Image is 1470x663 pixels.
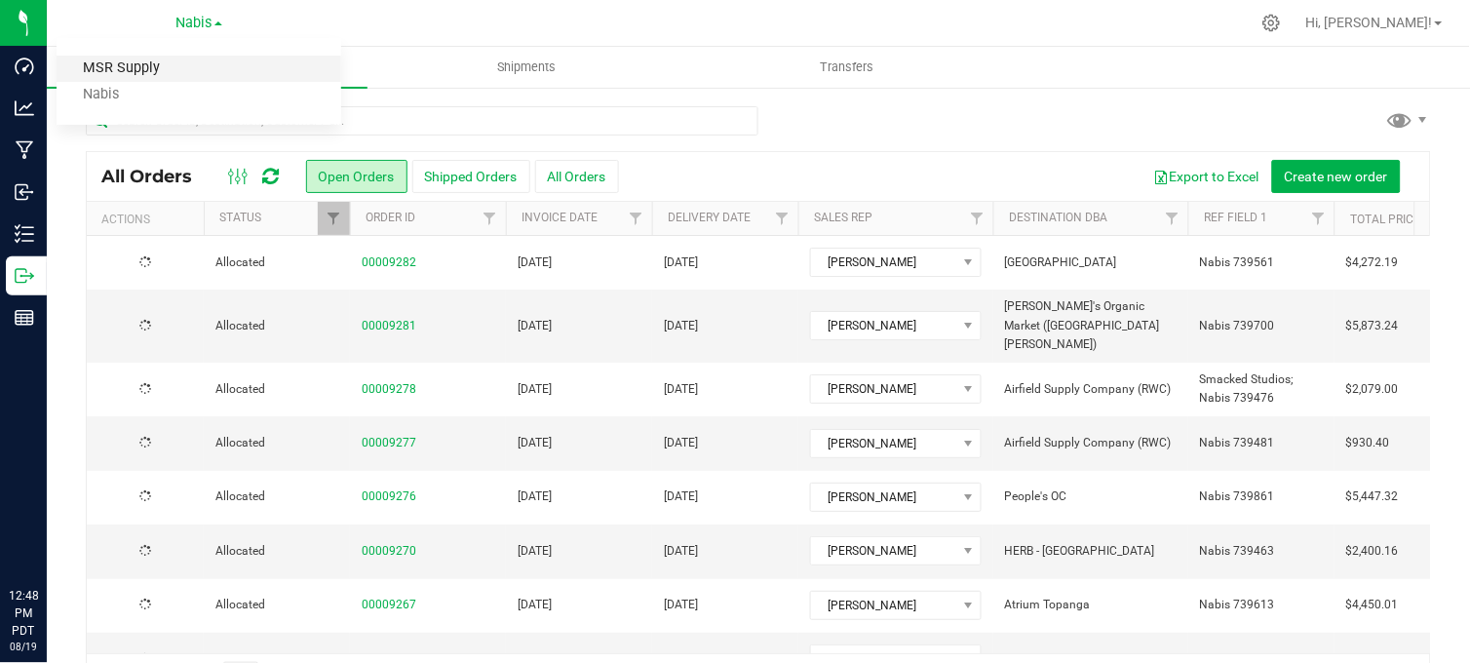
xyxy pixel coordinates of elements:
a: 00009277 [362,434,416,452]
button: All Orders [535,160,619,193]
span: Nabis 739613 [1200,596,1275,614]
span: HERB - [GEOGRAPHIC_DATA] [1005,542,1177,561]
span: $2,400.16 [1346,542,1399,561]
a: Status [219,211,261,224]
a: Total Price [1350,213,1420,226]
span: All Orders [101,166,212,187]
span: [DATE] [664,434,698,452]
span: $4,450.01 [1346,596,1399,614]
span: [DATE] [518,542,552,561]
a: Filter [1156,202,1188,235]
span: Nabis 739481 [1200,434,1275,452]
a: Transfers [687,47,1008,88]
span: Allocated [215,253,338,272]
span: $4,272.19 [1346,253,1399,272]
span: Allocated [215,380,338,399]
a: Sales Rep [814,211,872,224]
span: [PERSON_NAME] [811,249,956,276]
button: Open Orders [306,160,407,193]
span: [DATE] [518,317,552,335]
a: Filter [961,202,993,235]
inline-svg: Dashboard [15,57,34,76]
span: Nabis [176,15,213,31]
p: 08/19 [9,640,38,654]
span: [PERSON_NAME] [811,375,956,403]
a: MSR Supply [57,56,341,82]
button: Shipped Orders [412,160,530,193]
a: Filter [766,202,798,235]
span: [DATE] [664,542,698,561]
span: [DATE] [518,253,552,272]
span: [PERSON_NAME] [811,537,956,565]
span: Allocated [215,596,338,614]
span: [DATE] [664,317,698,335]
span: [GEOGRAPHIC_DATA] [1005,253,1177,272]
span: [PERSON_NAME] [811,430,956,457]
span: [DATE] [518,434,552,452]
span: Hi, [PERSON_NAME]! [1306,15,1433,30]
a: Orders [47,47,367,88]
span: People's OC [1005,487,1177,506]
span: Nabis 739463 [1200,542,1275,561]
inline-svg: Analytics [15,98,34,118]
span: [PERSON_NAME] [811,312,956,339]
a: Ref Field 1 [1204,211,1267,224]
span: Nabis 739561 [1200,253,1275,272]
a: Delivery Date [668,211,751,224]
span: [PERSON_NAME]'s Organic Market ([GEOGRAPHIC_DATA][PERSON_NAME]) [1005,297,1177,354]
input: Search Order ID, Destination, Customer PO... [86,106,758,136]
div: Manage settings [1259,14,1284,32]
a: 00009267 [362,596,416,614]
inline-svg: Outbound [15,266,34,286]
span: Airfield Supply Company (RWC) [1005,434,1177,452]
a: 00009278 [362,380,416,399]
a: 00009281 [362,317,416,335]
span: [DATE] [664,596,698,614]
span: [DATE] [518,596,552,614]
inline-svg: Inventory [15,224,34,244]
span: $930.40 [1346,434,1390,452]
span: [DATE] [664,253,698,272]
span: [PERSON_NAME] [811,484,956,511]
span: [DATE] [518,487,552,506]
a: Filter [318,202,350,235]
span: Create new order [1285,169,1388,184]
inline-svg: Reports [15,308,34,328]
span: Allocated [215,542,338,561]
a: Destination DBA [1009,211,1107,224]
a: Filter [1302,202,1335,235]
div: Actions [101,213,196,226]
span: [PERSON_NAME] [811,592,956,619]
span: $2,079.00 [1346,380,1399,399]
a: Nabis [57,82,341,108]
a: Shipments [367,47,688,88]
a: Order ID [366,211,415,224]
span: Allocated [215,487,338,506]
a: 00009270 [362,542,416,561]
span: Atrium Topanga [1005,596,1177,614]
span: [DATE] [664,487,698,506]
a: 00009282 [362,253,416,272]
inline-svg: Inbound [15,182,34,202]
span: [DATE] [664,380,698,399]
inline-svg: Manufacturing [15,140,34,160]
span: Shipments [472,58,583,76]
button: Create new order [1272,160,1401,193]
a: Invoice Date [522,211,598,224]
span: Transfers [794,58,901,76]
span: Airfield Supply Company (RWC) [1005,380,1177,399]
span: Allocated [215,434,338,452]
span: Nabis 739861 [1200,487,1275,506]
a: Filter [474,202,506,235]
button: Export to Excel [1141,160,1272,193]
span: Smacked Studios; Nabis 739476 [1200,370,1323,408]
span: [DATE] [518,380,552,399]
p: 12:48 PM PDT [9,587,38,640]
span: Nabis 739700 [1200,317,1275,335]
a: 00009276 [362,487,416,506]
span: $5,873.24 [1346,317,1399,335]
span: $5,447.32 [1346,487,1399,506]
span: Allocated [215,317,338,335]
a: Filter [620,202,652,235]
